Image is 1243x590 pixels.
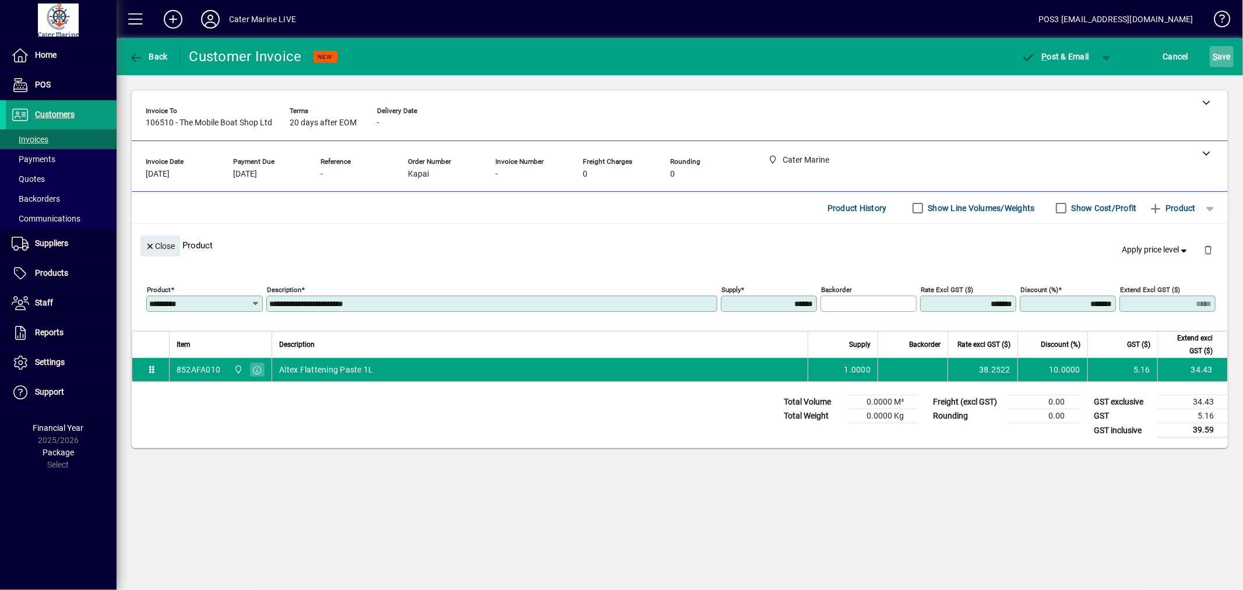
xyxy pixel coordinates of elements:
span: 1.0000 [844,364,871,375]
span: Altex Flattening Paste 1L [279,364,373,375]
span: S [1213,52,1217,61]
a: Payments [6,149,117,169]
span: Cancel [1163,47,1189,66]
td: 34.43 [1157,358,1227,381]
span: P [1042,52,1047,61]
td: Total Weight [778,409,848,423]
mat-label: Supply [721,286,741,294]
span: ost & Email [1022,52,1089,61]
span: Support [35,387,64,396]
span: Products [35,268,68,278]
button: Cancel [1160,46,1192,67]
div: 38.2522 [955,364,1010,375]
span: Description [279,338,315,351]
app-page-header-button: Delete [1194,244,1222,255]
span: Customers [35,110,75,119]
span: Settings [35,357,65,367]
td: 39.59 [1158,423,1228,438]
span: Financial Year [33,423,84,433]
button: Back [126,46,171,67]
button: Save [1210,46,1234,67]
button: Profile [192,9,229,30]
span: [DATE] [233,170,257,179]
app-page-header-button: Close [138,240,183,251]
span: POS [35,80,51,89]
span: Item [177,338,191,351]
td: 0.00 [1009,395,1079,409]
span: Staff [35,298,53,307]
div: Customer Invoice [189,47,302,66]
div: Product [132,224,1228,266]
span: Backorders [12,194,60,203]
span: Discount (%) [1041,338,1080,351]
mat-label: Description [267,286,301,294]
app-page-header-button: Back [117,46,181,67]
td: 0.0000 Kg [848,409,918,423]
span: Extend excl GST ($) [1165,332,1213,357]
td: 10.0000 [1017,358,1087,381]
a: Support [6,378,117,407]
td: 5.16 [1158,409,1228,423]
a: Knowledge Base [1205,2,1228,40]
a: Communications [6,209,117,229]
label: Show Cost/Profit [1069,202,1137,214]
a: Home [6,41,117,70]
button: Apply price level [1118,240,1195,261]
td: 0.0000 M³ [848,395,918,409]
td: 0.00 [1009,409,1079,423]
a: Backorders [6,189,117,209]
a: POS [6,71,117,100]
button: Delete [1194,236,1222,264]
mat-label: Product [147,286,171,294]
span: Supply [849,338,871,351]
td: GST [1088,409,1158,423]
span: 20 days after EOM [290,118,357,128]
span: 0 [670,170,675,179]
span: Home [35,50,57,59]
span: Product [1149,199,1196,217]
td: Total Volume [778,395,848,409]
span: - [377,118,379,128]
span: 0 [583,170,587,179]
span: NEW [318,53,333,61]
button: Product [1143,198,1202,219]
span: - [495,170,498,179]
a: Suppliers [6,229,117,258]
a: Quotes [6,169,117,189]
span: Kapai [408,170,429,179]
div: POS3 [EMAIL_ADDRESS][DOMAIN_NAME] [1038,10,1193,29]
span: Rate excl GST ($) [957,338,1010,351]
span: Reports [35,328,64,337]
span: Package [43,448,74,457]
span: Backorder [909,338,941,351]
a: Staff [6,289,117,318]
span: Payments [12,154,55,164]
span: Suppliers [35,238,68,248]
span: Communications [12,214,80,223]
button: Add [154,9,192,30]
span: Close [145,237,175,256]
span: Back [129,52,168,61]
span: Apply price level [1122,244,1190,256]
a: Settings [6,348,117,377]
span: 106510 - The Mobile Boat Shop Ltd [146,118,272,128]
td: Freight (excl GST) [927,395,1009,409]
td: 34.43 [1158,395,1228,409]
button: Post & Email [1016,46,1095,67]
a: Products [6,259,117,288]
button: Close [140,236,180,257]
span: - [321,170,323,179]
span: ave [1213,47,1231,66]
button: Product History [823,198,892,219]
div: 852AFA010 [177,364,220,375]
a: Invoices [6,129,117,149]
td: Rounding [927,409,1009,423]
td: GST inclusive [1088,423,1158,438]
td: GST exclusive [1088,395,1158,409]
span: Product History [828,199,887,217]
span: GST ($) [1127,338,1150,351]
span: Invoices [12,135,48,144]
div: Cater Marine LIVE [229,10,296,29]
mat-label: Discount (%) [1020,286,1058,294]
span: [DATE] [146,170,170,179]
